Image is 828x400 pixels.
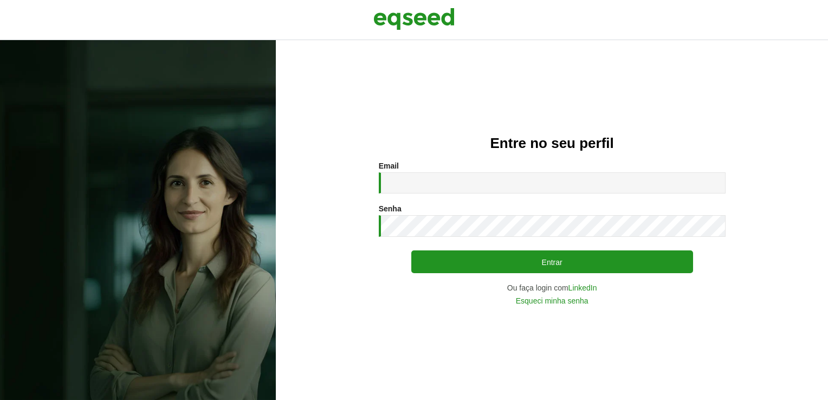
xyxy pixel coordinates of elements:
div: Ou faça login com [379,284,726,292]
h2: Entre no seu perfil [297,136,806,151]
a: Esqueci minha senha [516,297,588,305]
img: EqSeed Logo [373,5,455,33]
label: Senha [379,205,402,212]
button: Entrar [411,250,693,273]
a: LinkedIn [568,284,597,292]
label: Email [379,162,399,170]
